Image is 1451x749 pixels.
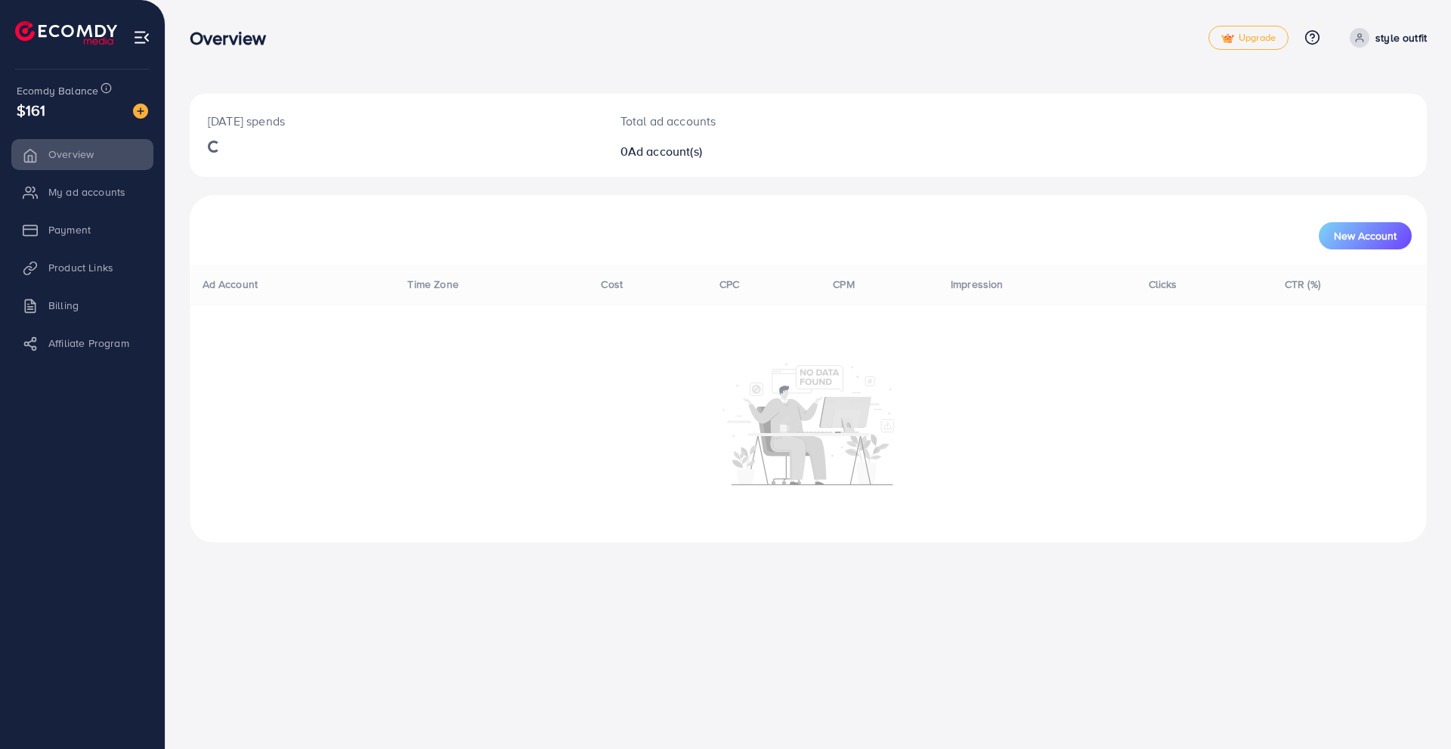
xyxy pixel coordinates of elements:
[190,27,278,49] h3: Overview
[17,99,46,121] span: $161
[133,29,150,46] img: menu
[1221,32,1276,44] span: Upgrade
[620,112,893,130] p: Total ad accounts
[1344,28,1427,48] a: style outfit
[1334,231,1397,241] span: New Account
[1375,29,1427,47] p: style outfit
[628,143,702,159] span: Ad account(s)
[1221,33,1234,44] img: tick
[133,104,148,119] img: image
[17,83,98,98] span: Ecomdy Balance
[1319,222,1412,249] button: New Account
[620,144,893,159] h2: 0
[208,112,584,130] p: [DATE] spends
[15,21,117,45] img: logo
[1208,26,1289,50] a: tickUpgrade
